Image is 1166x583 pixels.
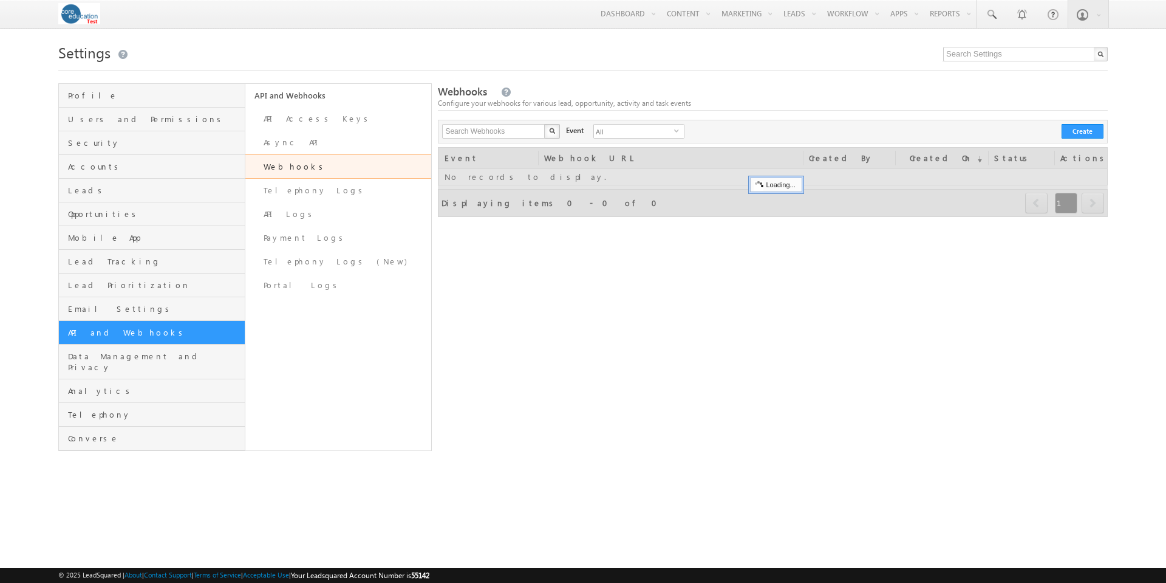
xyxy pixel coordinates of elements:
a: Mobile App [59,226,245,250]
div: Configure your webhooks for various lead, opportunity, activity and task events [438,98,1108,109]
a: API Access Keys [245,107,432,131]
a: Contact Support [144,571,192,579]
a: Profile [59,84,245,108]
a: Email Settings [59,297,245,321]
span: Settings [58,43,111,62]
a: Converse [59,427,245,450]
a: Leads [59,179,245,202]
a: Webhooks [245,154,432,179]
span: Lead Tracking [68,256,242,267]
a: Users and Permissions [59,108,245,131]
a: Telephony Logs (New) [245,250,432,274]
span: Users and Permissions [68,114,242,125]
a: Accounts [59,155,245,179]
span: Event [566,125,584,136]
a: About [124,571,142,579]
a: Payment Logs [245,226,432,250]
a: Opportunities [59,202,245,226]
img: Custom Logo [58,3,100,24]
img: Search [549,128,555,134]
a: Security [59,131,245,155]
button: Create [1062,124,1103,139]
span: Analytics [68,385,242,396]
span: Lead Prioritization [68,280,242,291]
a: API and Webhooks [245,84,432,107]
input: Search Settings [943,47,1108,61]
a: Telephony [59,403,245,427]
span: Mobile App [68,232,242,243]
a: Telephony Logs [245,179,432,202]
a: Portal Logs [245,274,432,297]
a: Data Management and Privacy [59,345,245,379]
span: Data Management and Privacy [68,351,242,373]
span: All [594,125,674,138]
span: Security [68,137,242,148]
span: Accounts [68,161,242,172]
span: Opportunities [68,209,242,219]
span: Email Settings [68,303,242,314]
a: Async API [245,131,432,154]
span: Profile [68,90,242,101]
span: Webhooks [438,85,487,98]
a: API Logs [245,202,432,226]
span: © 2025 LeadSquared | | | | | [58,570,429,581]
a: Lead Prioritization [59,274,245,297]
a: Analytics [59,379,245,403]
a: Terms of Service [194,571,241,579]
span: Leads [68,185,242,196]
span: Your Leadsquared Account Number is [291,571,429,580]
span: Converse [68,433,242,444]
a: Lead Tracking [59,250,245,274]
div: Loading... [750,178,802,192]
a: API and Webhooks [59,321,245,345]
span: Telephony [68,409,242,420]
span: 55142 [411,571,429,580]
span: API and Webhooks [68,327,242,338]
span: select [674,128,684,133]
a: Acceptable Use [243,571,289,579]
